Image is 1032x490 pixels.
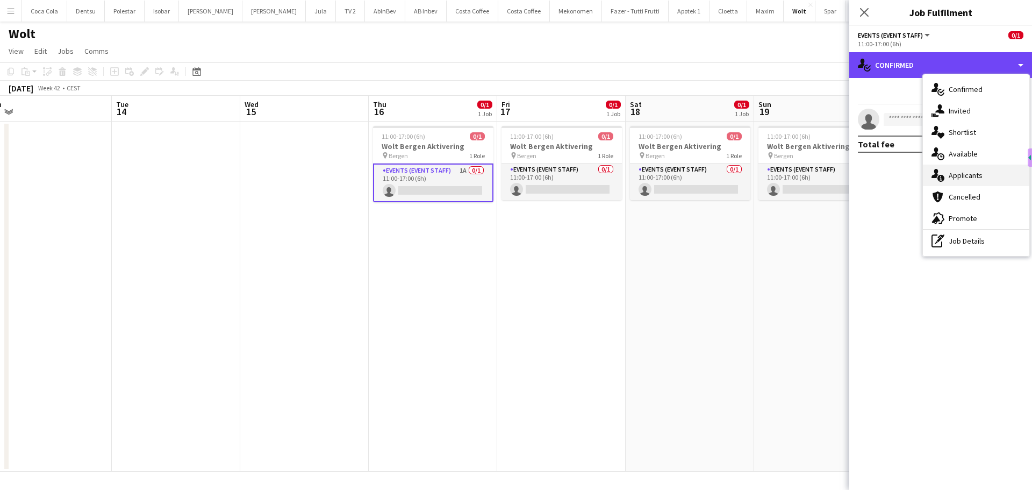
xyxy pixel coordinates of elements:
span: 19 [757,105,771,118]
app-job-card: 11:00-17:00 (6h)0/1Wolt Bergen Aktivering Bergen1 RoleEvents (Event Staff)0/111:00-17:00 (6h) [758,126,879,200]
app-job-card: 11:00-17:00 (6h)0/1Wolt Bergen Aktivering Bergen1 RoleEvents (Event Staff)0/111:00-17:00 (6h) [630,126,750,200]
span: Edit [34,46,47,56]
div: Job Details [923,230,1029,252]
span: Bergen [774,152,793,160]
app-job-card: 11:00-17:00 (6h)0/1Wolt Bergen Aktivering Bergen1 RoleEvents (Event Staff)0/111:00-17:00 (6h) [501,126,622,200]
app-card-role: Events (Event Staff)0/111:00-17:00 (6h) [630,164,750,200]
span: Shortlist [949,127,976,137]
h3: Wolt Bergen Aktivering [758,141,879,151]
button: Dentsu [67,1,105,22]
button: Cloetta [709,1,747,22]
button: Spar [815,1,845,22]
span: 11:00-17:00 (6h) [767,132,811,140]
span: 17 [500,105,510,118]
a: Comms [80,44,113,58]
div: 11:00-17:00 (6h) [858,40,1023,48]
span: 15 [243,105,259,118]
span: 1 Role [598,152,613,160]
button: Polestar [105,1,145,22]
div: 1 Job [606,110,620,118]
button: AbInBev [365,1,405,22]
span: 0/1 [734,101,749,109]
span: Events (Event Staff) [858,31,923,39]
button: TV 2 [336,1,365,22]
h3: Wolt Bergen Aktivering [373,141,493,151]
span: 16 [371,105,386,118]
span: 18 [628,105,642,118]
span: 1 Role [726,152,742,160]
button: Costa Coffee [447,1,498,22]
div: 1 Job [478,110,492,118]
button: Coca Cola [22,1,67,22]
app-job-card: 11:00-17:00 (6h)0/1Wolt Bergen Aktivering Bergen1 RoleEvents (Event Staff)1A0/111:00-17:00 (6h) [373,126,493,202]
div: CEST [67,84,81,92]
h3: Wolt Bergen Aktivering [630,141,750,151]
span: Wed [245,100,259,109]
span: Tue [116,100,128,109]
div: Total fee [858,139,894,150]
button: Maxim [747,1,784,22]
span: Invited [949,106,971,116]
a: Edit [30,44,51,58]
a: Jobs [53,44,78,58]
span: Promote [949,214,977,223]
span: 0/1 [1008,31,1023,39]
span: 11:00-17:00 (6h) [510,132,554,140]
span: 0/1 [477,101,492,109]
span: Bergen [389,152,408,160]
button: Wolt [784,1,815,22]
span: Available [949,149,978,159]
span: Jobs [58,46,74,56]
span: Week 42 [35,84,62,92]
span: 1 Role [469,152,485,160]
button: Mekonomen [550,1,602,22]
span: 0/1 [598,132,613,140]
span: View [9,46,24,56]
div: Confirmed [849,52,1032,78]
span: Bergen [646,152,665,160]
button: Fazer - Tutti Frutti [602,1,669,22]
span: 0/1 [606,101,621,109]
button: AB Inbev [405,1,447,22]
span: 0/1 [727,132,742,140]
span: 11:00-17:00 (6h) [639,132,682,140]
span: Sun [758,100,771,109]
h1: Wolt [9,26,35,42]
span: Thu [373,100,386,109]
h3: Wolt Bergen Aktivering [501,141,622,151]
span: Applicants [949,171,983,180]
span: Comms [84,46,109,56]
app-card-role: Events (Event Staff)0/111:00-17:00 (6h) [758,164,879,200]
span: Bergen [517,152,536,160]
span: 0/1 [470,132,485,140]
button: [PERSON_NAME] [242,1,306,22]
button: [PERSON_NAME] [179,1,242,22]
h3: Job Fulfilment [849,5,1032,19]
span: 14 [114,105,128,118]
button: Jula [306,1,336,22]
app-card-role: Events (Event Staff)0/111:00-17:00 (6h) [501,164,622,200]
span: Cancelled [949,192,980,202]
button: Apotek 1 [669,1,709,22]
a: View [4,44,28,58]
button: Events (Event Staff) [858,31,931,39]
button: Isobar [145,1,179,22]
span: Confirmed [949,84,983,94]
app-card-role: Events (Event Staff)1A0/111:00-17:00 (6h) [373,164,493,202]
span: Fri [501,100,510,109]
div: 1 Job [735,110,749,118]
button: Kiwi [845,1,875,22]
span: Sat [630,100,642,109]
button: Costa Coffee [498,1,550,22]
span: 11:00-17:00 (6h) [382,132,425,140]
div: [DATE] [9,83,33,94]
